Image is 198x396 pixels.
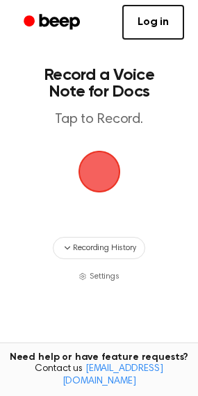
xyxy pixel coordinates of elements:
a: Beep [14,9,92,36]
button: Recording History [53,237,145,259]
span: Recording History [73,242,135,254]
h1: Record a Voice Note for Docs [25,67,173,100]
span: Contact us [8,363,190,388]
a: [EMAIL_ADDRESS][DOMAIN_NAME] [63,364,163,386]
img: Beep Logo [79,151,120,192]
button: Settings [79,270,119,283]
p: Tap to Record. [25,111,173,129]
span: Settings [90,270,119,283]
a: Log in [122,5,184,40]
